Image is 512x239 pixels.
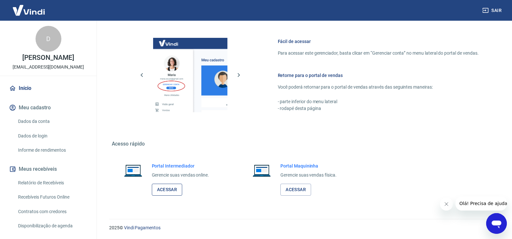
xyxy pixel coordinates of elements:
p: Gerencie suas vendas online. [152,172,209,179]
img: Imagem de um notebook aberto [248,163,275,178]
iframe: Fechar mensagem [440,198,453,211]
p: - rodapé desta página [278,105,479,112]
a: Dados de login [16,129,89,143]
h6: Portal Maquininha [280,163,337,169]
img: Imagem da dashboard mostrando o botão de gerenciar conta na sidebar no lado esquerdo [153,38,227,112]
p: Para acessar este gerenciador, basta clicar em “Gerenciar conta” no menu lateral do portal de ven... [278,50,479,57]
p: 2025 © [109,224,496,231]
iframe: Mensagem da empresa [455,196,507,211]
img: Vindi [8,0,50,20]
a: Disponibilização de agenda [16,219,89,233]
h6: Portal Intermediador [152,163,209,169]
div: D [36,26,61,52]
a: Recebíveis Futuros Online [16,190,89,204]
button: Meus recebíveis [8,162,89,176]
button: Meu cadastro [8,101,89,115]
h6: Retorne para o portal de vendas [278,72,479,79]
a: Acessar [152,184,183,196]
a: Informe de rendimentos [16,144,89,157]
a: Acessar [280,184,311,196]
a: Relatório de Recebíveis [16,176,89,190]
a: Início [8,81,89,95]
a: Contratos com credores [16,205,89,218]
p: - parte inferior do menu lateral [278,98,479,105]
h6: Fácil de acessar [278,38,479,45]
p: Você poderá retornar para o portal de vendas através das seguintes maneiras: [278,84,479,91]
h5: Acesso rápido [112,141,494,147]
span: Olá! Precisa de ajuda? [4,5,54,10]
p: Gerencie suas vendas física. [280,172,337,179]
p: [EMAIL_ADDRESS][DOMAIN_NAME] [13,64,84,71]
button: Sair [481,5,504,16]
img: Imagem de um notebook aberto [120,163,147,178]
a: Vindi Pagamentos [124,225,161,230]
p: [PERSON_NAME] [22,54,74,61]
a: Dados da conta [16,115,89,128]
iframe: Botão para abrir a janela de mensagens [486,213,507,234]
